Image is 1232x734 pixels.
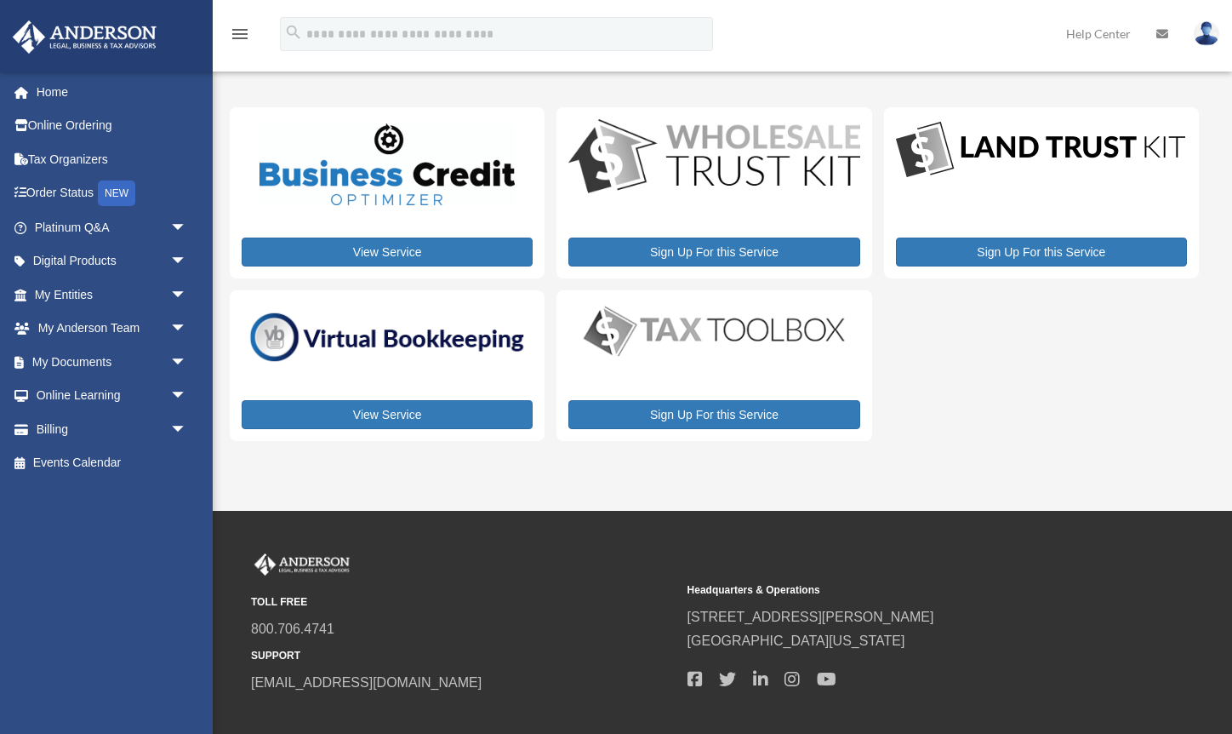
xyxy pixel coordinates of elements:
[12,412,213,446] a: Billingarrow_drop_down
[1194,21,1219,46] img: User Pic
[12,109,213,143] a: Online Ordering
[568,119,859,196] img: WS-Trust-Kit-lgo-1.jpg
[170,312,204,347] span: arrow_drop_down
[170,379,204,414] span: arrow_drop_down
[170,244,204,279] span: arrow_drop_down
[251,675,482,690] a: [EMAIL_ADDRESS][DOMAIN_NAME]
[170,210,204,245] span: arrow_drop_down
[12,446,213,480] a: Events Calendar
[568,400,859,429] a: Sign Up For this Service
[12,345,213,379] a: My Documentsarrow_drop_down
[170,345,204,380] span: arrow_drop_down
[568,238,859,267] a: Sign Up For this Service
[242,400,533,429] a: View Service
[12,210,213,244] a: Platinum Q&Aarrow_drop_down
[170,278,204,313] span: arrow_drop_down
[12,75,213,109] a: Home
[242,238,533,267] a: View Service
[251,594,676,611] small: TOLL FREE
[687,582,1112,599] small: Headquarters & Operations
[687,610,934,624] a: [STREET_ADDRESS][PERSON_NAME]
[251,647,676,665] small: SUPPORT
[230,24,250,44] i: menu
[896,238,1187,267] a: Sign Up For this Service
[12,278,213,312] a: My Entitiesarrow_drop_down
[284,23,303,42] i: search
[12,142,213,176] a: Tax Organizers
[230,30,250,44] a: menu
[170,412,204,447] span: arrow_drop_down
[568,302,859,360] img: taxtoolbox_new-1.webp
[12,379,213,413] a: Online Learningarrow_drop_down
[12,312,213,346] a: My Anderson Teamarrow_drop_down
[251,622,334,636] a: 800.706.4741
[687,634,905,648] a: [GEOGRAPHIC_DATA][US_STATE]
[98,181,135,206] div: NEW
[12,176,213,211] a: Order StatusNEW
[12,244,204,278] a: Digital Productsarrow_drop_down
[251,553,353,576] img: Anderson Advisors Platinum Portal
[896,119,1185,181] img: LandTrust_lgo-1.jpg
[8,20,162,54] img: Anderson Advisors Platinum Portal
